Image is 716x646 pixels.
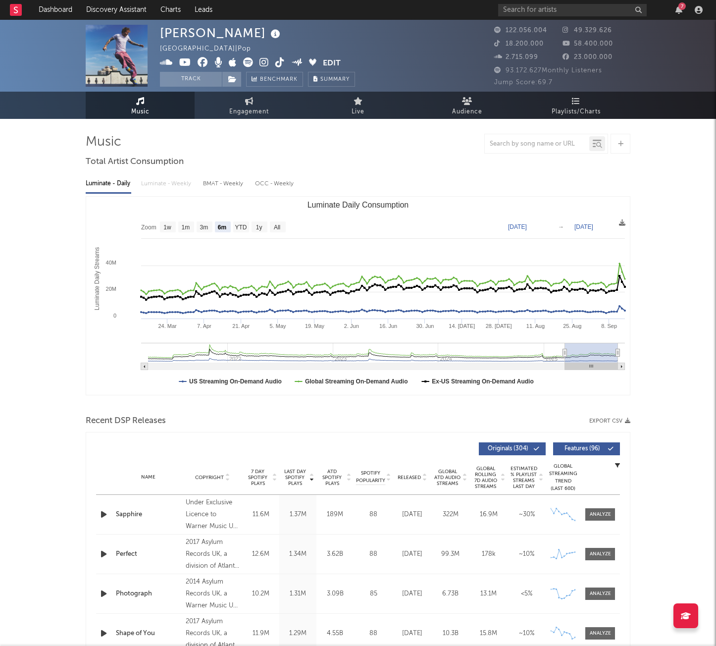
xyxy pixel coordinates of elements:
[245,629,277,639] div: 11.9M
[282,629,314,639] div: 1.29M
[270,323,287,329] text: 5. May
[510,589,543,599] div: <5%
[160,72,222,87] button: Track
[486,323,512,329] text: 28. [DATE]
[434,469,461,486] span: Global ATD Audio Streams
[195,475,224,481] span: Copyright
[510,510,543,520] div: ~ 30 %
[563,41,613,47] span: 58.400.000
[434,589,467,599] div: 6.73B
[356,510,391,520] div: 88
[494,41,544,47] span: 18.200.000
[163,224,171,231] text: 1w
[320,77,350,82] span: Summary
[675,6,682,14] button: 7
[160,25,283,41] div: [PERSON_NAME]
[116,474,181,481] div: Name
[434,629,467,639] div: 10.3B
[158,323,177,329] text: 24. Mar
[160,43,262,55] div: [GEOGRAPHIC_DATA] | Pop
[116,629,181,639] a: Shape of You
[589,418,630,424] button: Export CSV
[574,223,593,230] text: [DATE]
[494,27,547,34] span: 122.056.004
[308,72,355,87] button: Summary
[678,2,686,10] div: 7
[282,510,314,520] div: 1.37M
[94,247,101,310] text: Luminate Daily Streams
[116,510,181,520] a: Sapphire
[235,224,247,231] text: YTD
[86,175,131,192] div: Luminate - Daily
[449,323,475,329] text: 14. [DATE]
[197,323,211,329] text: 7. Apr
[412,92,521,119] a: Audience
[416,323,434,329] text: 30. Jun
[510,466,537,489] span: Estimated % Playlist Streams Last Day
[86,92,195,119] a: Music
[498,4,647,16] input: Search for artists
[319,629,351,639] div: 4.55B
[472,466,499,489] span: Global Rolling 7D Audio Streams
[319,589,351,599] div: 3.09B
[452,106,482,118] span: Audience
[218,224,226,231] text: 6m
[106,286,116,292] text: 20M
[510,549,543,559] div: ~ 10 %
[434,549,467,559] div: 99.3M
[563,27,612,34] span: 49.329.626
[494,79,553,86] span: Jump Score: 69.7
[106,260,116,266] text: 40M
[307,201,409,209] text: Luminate Daily Consumption
[195,92,304,119] a: Engagement
[116,589,181,599] a: Photograph
[86,156,184,168] span: Total Artist Consumption
[560,446,605,452] span: Features ( 96 )
[485,140,589,148] input: Search by song name or URL
[319,510,351,520] div: 189M
[245,549,277,559] div: 12.6M
[305,378,408,385] text: Global Streaming On-Demand Audio
[186,576,240,612] div: 2014 Asylum Records UK, a Warner Music UK Company
[113,313,116,319] text: 0
[245,469,271,486] span: 7 Day Spotify Plays
[131,106,150,118] span: Music
[356,549,391,559] div: 88
[396,549,429,559] div: [DATE]
[344,323,359,329] text: 2. Jun
[86,415,166,427] span: Recent DSP Releases
[472,549,505,559] div: 178k
[232,323,250,329] text: 21. Apr
[479,442,546,455] button: Originals(304)
[601,323,617,329] text: 8. Sep
[396,629,429,639] div: [DATE]
[282,469,308,486] span: Last Day Spotify Plays
[323,57,341,70] button: Edit
[141,224,156,231] text: Zoom
[86,197,630,395] svg: Luminate Daily Consumption
[229,106,269,118] span: Engagement
[563,54,613,60] span: 23.000.000
[274,224,280,231] text: All
[282,549,314,559] div: 1.34M
[356,589,391,599] div: 85
[472,589,505,599] div: 13.1M
[189,378,282,385] text: US Streaming On-Demand Audio
[396,510,429,520] div: [DATE]
[116,549,181,559] a: Perfect
[356,470,385,484] span: Spotify Popularity
[255,175,295,192] div: OCC - Weekly
[508,223,527,230] text: [DATE]
[494,54,538,60] span: 2.715.099
[256,224,262,231] text: 1y
[186,537,240,572] div: 2017 Asylum Records UK, a division of Atlantic Records UK, a Warner Music Group company.
[434,510,467,520] div: 322M
[485,446,531,452] span: Originals ( 304 )
[521,92,630,119] a: Playlists/Charts
[352,106,364,118] span: Live
[260,74,298,86] span: Benchmark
